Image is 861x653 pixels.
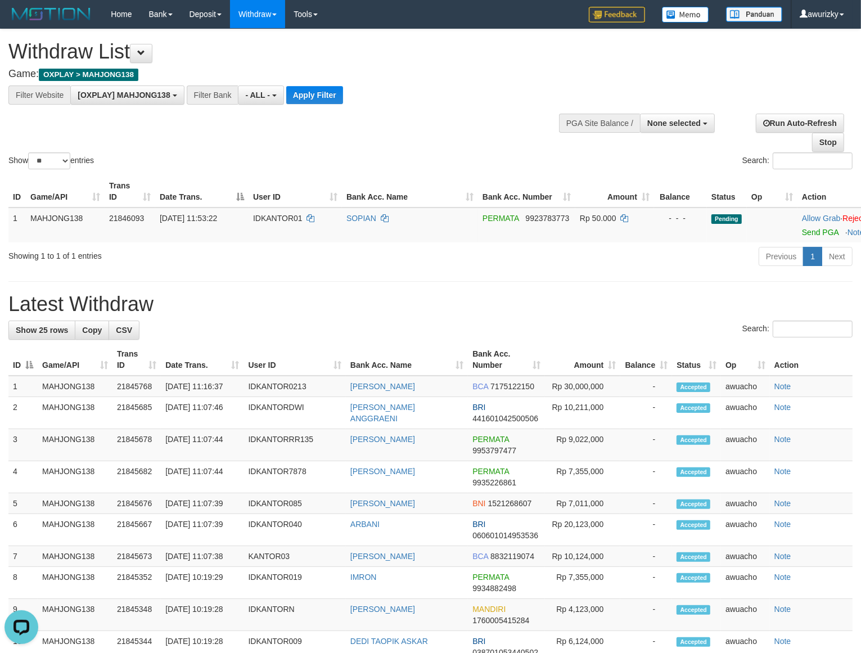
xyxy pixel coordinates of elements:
[244,514,346,546] td: IDKANTOR040
[545,546,620,567] td: Rp 10,124,000
[350,605,415,614] a: [PERSON_NAME]
[545,397,620,429] td: Rp 10,211,000
[677,382,710,392] span: Accepted
[483,214,519,223] span: PERMATA
[659,213,702,224] div: - - -
[26,208,105,242] td: MAHJONG138
[346,214,376,223] a: SOPIAN
[545,344,620,376] th: Amount: activate to sort column ascending
[721,514,770,546] td: awuacho
[468,344,545,376] th: Bank Acc. Number: activate to sort column ascending
[112,344,161,376] th: Trans ID: activate to sort column ascending
[721,461,770,493] td: awuacho
[161,429,244,461] td: [DATE] 11:07:44
[545,493,620,514] td: Rp 7,011,000
[472,605,506,614] span: MANDIRI
[620,599,672,631] td: -
[677,637,710,647] span: Accepted
[742,152,853,169] label: Search:
[38,429,112,461] td: MAHJONG138
[161,514,244,546] td: [DATE] 11:07:39
[773,152,853,169] input: Search:
[472,382,488,391] span: BCA
[721,567,770,599] td: awuacho
[774,605,791,614] a: Note
[161,461,244,493] td: [DATE] 11:07:44
[8,429,38,461] td: 3
[620,429,672,461] td: -
[620,567,672,599] td: -
[620,344,672,376] th: Balance: activate to sort column ascending
[38,567,112,599] td: MAHJONG138
[155,175,249,208] th: Date Trans.: activate to sort column descending
[38,493,112,514] td: MAHJONG138
[773,321,853,337] input: Search:
[116,326,132,335] span: CSV
[545,461,620,493] td: Rp 7,355,000
[726,7,782,22] img: panduan.png
[490,382,534,391] span: Copy 7175122150 to clipboard
[472,435,509,444] span: PERMATA
[346,344,468,376] th: Bank Acc. Name: activate to sort column ascending
[774,435,791,444] a: Note
[112,376,161,397] td: 21845768
[620,461,672,493] td: -
[490,552,534,561] span: Copy 8832119074 to clipboard
[472,573,509,582] span: PERMATA
[677,435,710,445] span: Accepted
[161,599,244,631] td: [DATE] 10:19:28
[8,514,38,546] td: 6
[654,175,707,208] th: Balance
[38,461,112,493] td: MAHJONG138
[472,446,516,455] span: Copy 9953797477 to clipboard
[774,552,791,561] a: Note
[244,376,346,397] td: IDKANTOR0213
[161,567,244,599] td: [DATE] 10:19:29
[8,546,38,567] td: 7
[8,246,350,262] div: Showing 1 to 1 of 1 entries
[70,85,184,105] button: [OXPLAY] MAHJONG138
[472,616,529,625] span: Copy 1760005415284 to clipboard
[802,214,842,223] span: ·
[472,478,516,487] span: Copy 9935226861 to clipboard
[721,344,770,376] th: Op: activate to sort column ascending
[244,461,346,493] td: IDKANTOR7878
[112,599,161,631] td: 21845348
[488,499,532,508] span: Copy 1521268607 to clipboard
[161,397,244,429] td: [DATE] 11:07:46
[244,599,346,631] td: IDKANTORN
[774,499,791,508] a: Note
[8,208,26,242] td: 1
[8,599,38,631] td: 9
[647,119,701,128] span: None selected
[244,429,346,461] td: IDKANTORRR135
[677,552,710,562] span: Accepted
[802,214,840,223] a: Allow Grab
[8,293,853,316] h1: Latest Withdraw
[38,599,112,631] td: MAHJONG138
[545,514,620,546] td: Rp 20,123,000
[112,397,161,429] td: 21845685
[759,247,804,266] a: Previous
[245,91,270,100] span: - ALL -
[26,175,105,208] th: Game/API: activate to sort column ascending
[472,584,516,593] span: Copy 9934882498 to clipboard
[677,403,710,413] span: Accepted
[721,376,770,397] td: awuacho
[721,493,770,514] td: awuacho
[105,175,155,208] th: Trans ID: activate to sort column ascending
[677,467,710,477] span: Accepted
[677,573,710,583] span: Accepted
[244,567,346,599] td: IDKANTOR019
[8,567,38,599] td: 8
[559,114,640,133] div: PGA Site Balance /
[187,85,238,105] div: Filter Bank
[38,397,112,429] td: MAHJONG138
[244,397,346,429] td: IDKANTORDWI
[822,247,853,266] a: Next
[38,344,112,376] th: Game/API: activate to sort column ascending
[774,382,791,391] a: Note
[620,376,672,397] td: -
[161,493,244,514] td: [DATE] 11:07:39
[161,376,244,397] td: [DATE] 11:16:37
